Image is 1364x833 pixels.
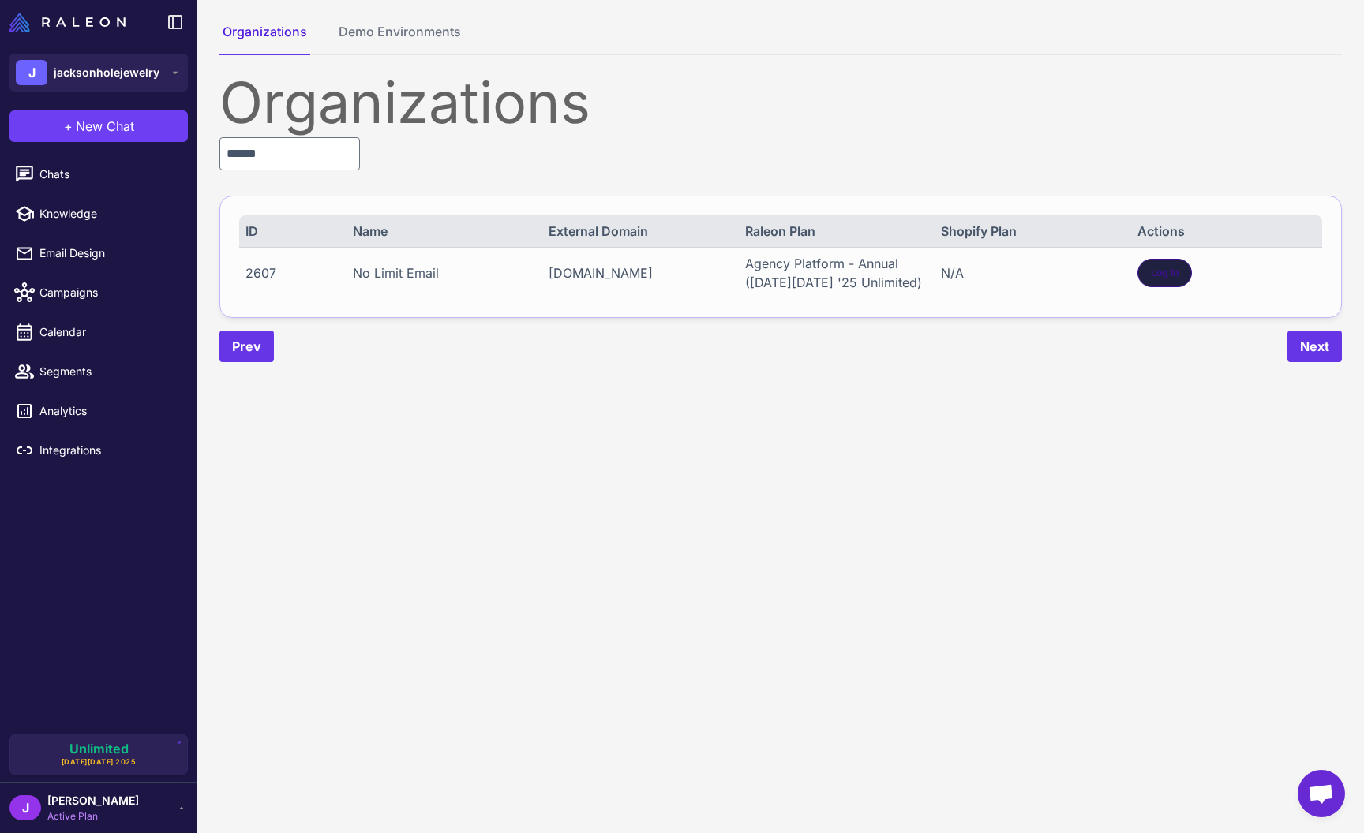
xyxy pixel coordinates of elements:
[76,117,134,136] span: New Chat
[941,222,1119,241] div: Shopify Plan
[39,402,178,420] span: Analytics
[353,263,531,282] div: No Limit Email
[9,13,132,32] a: Raleon Logo
[6,197,191,230] a: Knowledge
[1287,331,1342,362] button: Next
[245,263,335,282] div: 2607
[245,222,335,241] div: ID
[219,22,310,55] button: Organizations
[219,331,274,362] button: Prev
[47,792,139,809] span: [PERSON_NAME]
[54,64,159,81] span: jacksonholejewelry
[335,22,464,55] button: Demo Environments
[745,222,924,241] div: Raleon Plan
[549,263,727,282] div: [DOMAIN_NAME]
[47,809,139,824] span: Active Plan
[941,263,1119,282] div: N/A
[39,245,178,262] span: Email Design
[6,434,191,467] a: Integrations
[62,756,137,768] span: [DATE][DATE] 2025
[9,54,188,92] button: Jjacksonholejewelry
[353,222,531,241] div: Name
[64,117,73,136] span: +
[6,394,191,428] a: Analytics
[39,323,178,341] span: Calendar
[1298,770,1345,817] div: Open chat
[549,222,727,241] div: External Domain
[6,158,191,191] a: Chats
[39,205,178,222] span: Knowledge
[219,74,1342,131] div: Organizations
[9,13,126,32] img: Raleon Logo
[69,742,129,755] span: Unlimited
[6,355,191,388] a: Segments
[1137,222,1316,241] div: Actions
[16,60,47,85] div: J
[39,166,178,183] span: Chats
[39,363,178,380] span: Segments
[745,254,924,292] div: Agency Platform - Annual ([DATE][DATE] '25 Unlimited)
[6,237,191,270] a: Email Design
[6,276,191,309] a: Campaigns
[9,110,188,142] button: +New Chat
[39,442,178,459] span: Integrations
[39,284,178,301] span: Campaigns
[9,795,41,820] div: J
[1151,266,1179,280] span: Log In
[6,316,191,349] a: Calendar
